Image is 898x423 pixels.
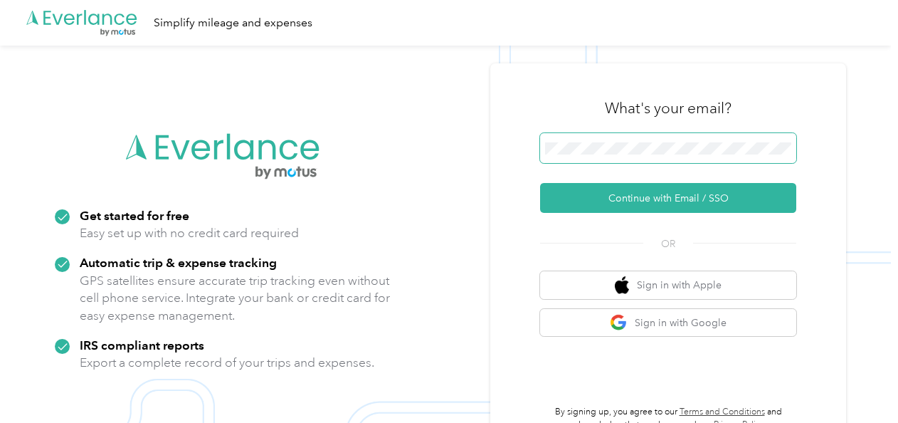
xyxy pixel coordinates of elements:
[615,276,629,294] img: apple logo
[80,224,299,242] p: Easy set up with no credit card required
[80,255,277,270] strong: Automatic trip & expense tracking
[610,314,628,332] img: google logo
[540,271,796,299] button: apple logoSign in with Apple
[540,183,796,213] button: Continue with Email / SSO
[605,98,731,118] h3: What's your email?
[80,338,204,352] strong: IRS compliant reports
[643,236,693,251] span: OR
[80,208,189,223] strong: Get started for free
[80,272,391,325] p: GPS satellites ensure accurate trip tracking even without cell phone service. Integrate your bank...
[540,309,796,337] button: google logoSign in with Google
[154,14,312,32] div: Simplify mileage and expenses
[80,354,374,372] p: Export a complete record of your trips and expenses.
[680,407,765,417] a: Terms and Conditions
